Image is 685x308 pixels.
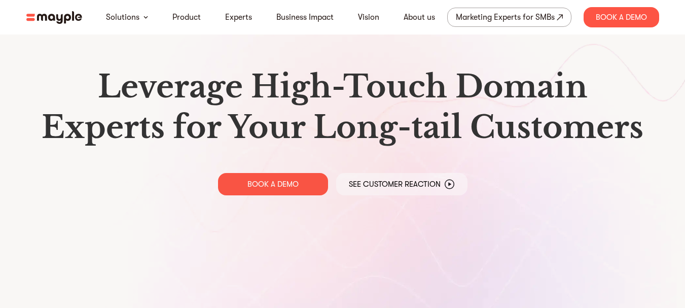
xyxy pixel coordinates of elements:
a: Product [172,11,201,23]
a: See Customer Reaction [336,173,467,195]
a: Marketing Experts for SMBs [447,8,571,27]
img: arrow-down [143,16,148,19]
a: BOOK A DEMO [218,173,328,195]
a: Experts [225,11,252,23]
a: Business Impact [276,11,334,23]
p: BOOK A DEMO [247,179,299,189]
a: Solutions [106,11,139,23]
a: Vision [358,11,379,23]
img: mayple-logo [26,11,82,24]
h1: Leverage High-Touch Domain Experts for Your Long-tail Customers [34,66,651,148]
p: See Customer Reaction [349,179,441,189]
div: Marketing Experts for SMBs [456,10,555,24]
a: About us [404,11,435,23]
div: Book A Demo [584,7,659,27]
